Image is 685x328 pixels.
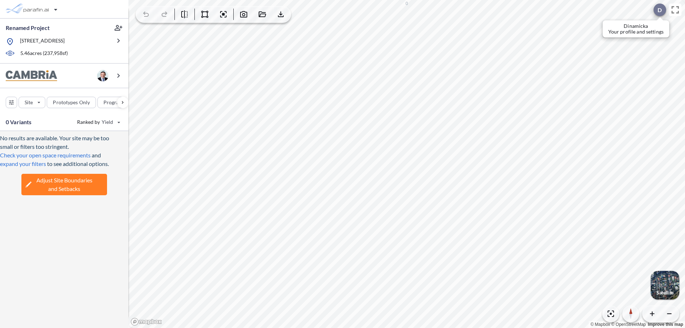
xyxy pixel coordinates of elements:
[611,322,646,327] a: OpenStreetMap
[102,118,113,126] span: Yield
[648,322,683,327] a: Improve this map
[20,37,65,46] p: [STREET_ADDRESS]
[97,70,108,81] img: user logo
[71,116,125,128] button: Ranked by Yield
[651,271,679,299] img: Switcher Image
[25,99,33,106] p: Site
[651,271,679,299] button: Switcher ImageSatellite
[608,23,664,29] p: Dinamicka
[608,29,664,35] p: Your profile and settings
[131,318,162,326] a: Mapbox homepage
[19,97,45,108] button: Site
[97,97,136,108] button: Program
[103,99,123,106] p: Program
[6,70,57,81] img: BrandImage
[590,322,610,327] a: Mapbox
[6,118,32,126] p: 0 Variants
[47,97,96,108] button: Prototypes Only
[656,290,674,296] p: Satellite
[658,7,662,13] p: D
[36,176,92,193] span: Adjust Site Boundaries and Setbacks
[6,24,50,32] p: Renamed Project
[20,50,68,57] p: 5.46 acres ( 237,958 sf)
[21,174,107,195] button: Adjust Site Boundariesand Setbacks
[53,99,90,106] p: Prototypes Only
